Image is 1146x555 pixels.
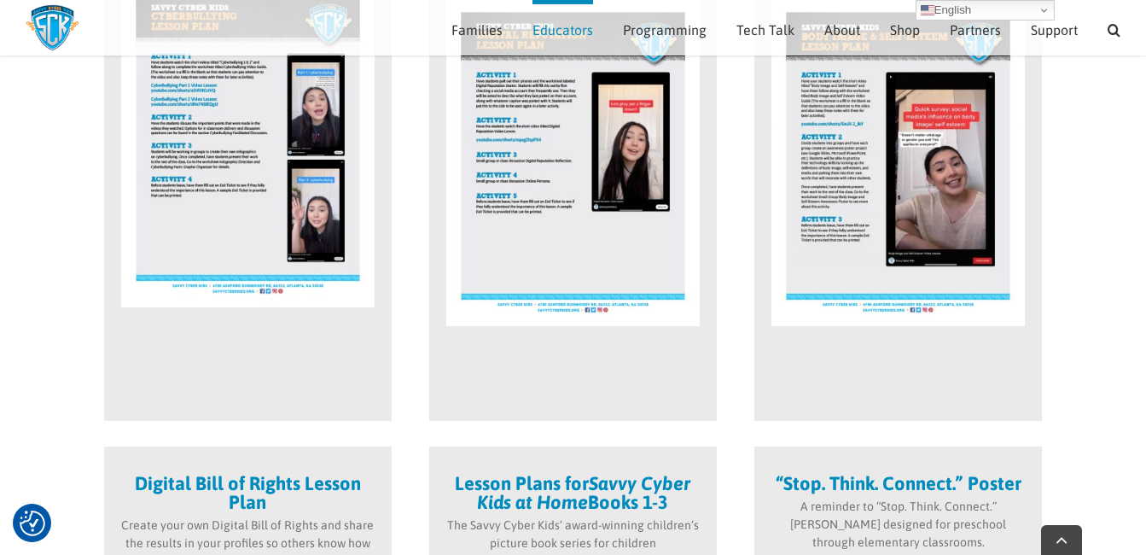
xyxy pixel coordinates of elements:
span: Tech Talk [736,23,794,37]
strong: Lesson Plans for [455,472,589,494]
p: A reminder to “Stop. Think. Connect.” [PERSON_NAME] designed for preschool through elementary cla... [771,498,1025,552]
span: Support [1031,23,1078,37]
span: Partners [950,23,1001,37]
span: Shop [890,23,920,37]
span: About [824,23,860,37]
strong: “Stop. Think. Connect.” Poster [776,472,1021,494]
img: en [921,3,934,17]
strong: Books 1-3 [477,472,690,513]
button: Consent Preferences [20,511,45,536]
em: Savvy Cyber Kids at Home [477,472,690,513]
span: Educators [532,23,593,37]
img: Savvy Cyber Kids Logo [26,4,79,51]
span: Families [451,23,503,37]
strong: Digital Bill of Rights Lesson Plan [135,472,361,513]
span: Programming [623,23,707,37]
img: Revisit consent button [20,511,45,536]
